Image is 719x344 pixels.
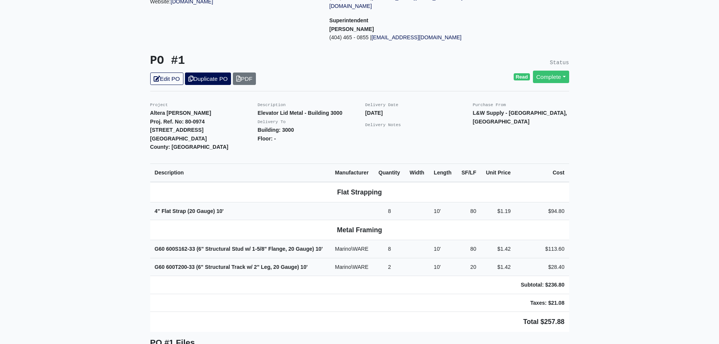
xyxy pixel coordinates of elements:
strong: G60 600T200-33 (6" Structural Track w/ 2" Leg, 20 Gauge) [155,264,308,270]
th: Unit Price [481,164,515,182]
a: [EMAIL_ADDRESS][DOMAIN_NAME] [371,34,462,40]
span: 10' [434,264,440,270]
small: Delivery To [258,120,286,124]
strong: Proj. Ref. No: 80-0974 [150,119,205,125]
td: $28.40 [515,258,569,276]
td: 20 [457,258,481,276]
td: Marino\WARE [330,240,374,258]
th: Quantity [374,164,405,182]
td: 2 [374,258,405,276]
th: Cost [515,164,569,182]
strong: Building: 3000 [258,127,294,133]
td: $1.19 [481,202,515,220]
span: Superintendent [329,17,368,23]
td: Taxes: $21.08 [515,294,569,312]
strong: Elevator Lid Metal - Building 3000 [258,110,343,116]
a: PDF [233,73,256,85]
span: 10' [300,264,308,270]
strong: G60 600S162-33 (6" Structural Stud w/ 1-5/8" Flange, 20 Gauge) [155,246,323,252]
td: Subtotal: $236.80 [515,276,569,294]
strong: [PERSON_NAME] [329,26,374,32]
p: L&W Supply - [GEOGRAPHIC_DATA], [GEOGRAPHIC_DATA] [473,109,569,126]
td: $113.60 [515,240,569,258]
a: Edit PO [150,73,183,85]
th: SF/LF [457,164,481,182]
strong: [STREET_ADDRESS] [150,127,204,133]
th: Length [429,164,456,182]
b: Metal Framing [337,226,382,234]
th: Width [405,164,429,182]
strong: County: [GEOGRAPHIC_DATA] [150,144,229,150]
small: Description [258,103,286,107]
td: $94.80 [515,202,569,220]
span: 10' [216,208,223,214]
span: Read [514,73,530,81]
td: 8 [374,202,405,220]
strong: [DATE] [365,110,383,116]
strong: 4" Flat Strap (20 Gauge) [155,208,224,214]
small: Project [150,103,168,107]
small: Status [550,60,569,66]
strong: [GEOGRAPHIC_DATA] [150,136,207,142]
th: Manufacturer [330,164,374,182]
th: Description [150,164,331,182]
span: 10' [434,246,440,252]
td: 8 [374,240,405,258]
strong: Floor: - [258,136,276,142]
h3: PO #1 [150,54,354,68]
td: $1.42 [481,258,515,276]
td: 80 [457,202,481,220]
p: (404) 465 - 0855 | [329,33,497,42]
td: 80 [457,240,481,258]
span: 10' [316,246,323,252]
a: Complete [533,71,569,83]
small: Purchase From [473,103,506,107]
td: Marino\WARE [330,258,374,276]
small: Delivery Notes [365,123,401,127]
strong: Altera [PERSON_NAME] [150,110,211,116]
b: Flat Strapping [337,188,382,196]
a: Duplicate PO [185,73,231,85]
small: Delivery Date [365,103,399,107]
td: Total $257.88 [150,312,569,332]
td: $1.42 [481,240,515,258]
span: 10' [434,208,440,214]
